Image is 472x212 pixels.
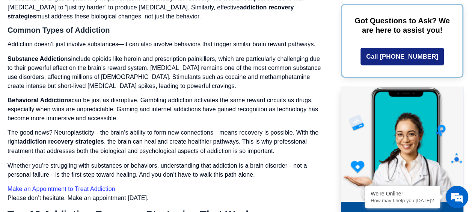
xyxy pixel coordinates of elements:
[366,53,438,60] span: Call [PHONE_NUMBER]
[123,4,141,22] div: Minimize live chat window
[4,136,143,162] textarea: Type your message and hit 'Enter'
[341,86,463,202] img: Online Suboxone Treatment - Opioid Addiction Treatment using phone
[8,161,324,179] p: Whether you’re struggling with substances or behaviors, understanding that addiction is a brain d...
[50,39,137,49] div: Chat with us now
[360,48,444,65] a: Call [PHONE_NUMBER]
[8,184,324,202] p: Please don’t hesitate. Make an appointment [DATE].
[8,128,324,155] p: The good news? Neuroplasticity—the brain’s ability to form new connections—means recovery is poss...
[20,138,104,145] strong: addiction recovery strategies
[8,55,324,91] p: include opioids like heroin and prescription painkillers, which are particularly challenging due ...
[8,97,71,103] strong: Behavioral Addictions
[8,96,324,123] p: can be just as disruptive. Gambling addiction activates the same reward circuits as drugs, especi...
[353,16,451,35] p: Got Questions to Ask? We are here to assist you!
[8,39,20,50] div: Navigation go back
[371,191,434,197] div: We're Online!
[44,60,104,136] span: We're online!
[8,26,324,34] h3: Common Types of Addiction
[8,4,294,20] strong: addiction recovery strategies
[371,198,434,203] p: How may I help you today?
[8,185,115,192] a: Make an Appointment to Treat Addiction
[8,40,324,49] p: Addiction doesn’t just involve substances—it can also involve behaviors that trigger similar brai...
[8,56,71,62] strong: Substance Addictions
